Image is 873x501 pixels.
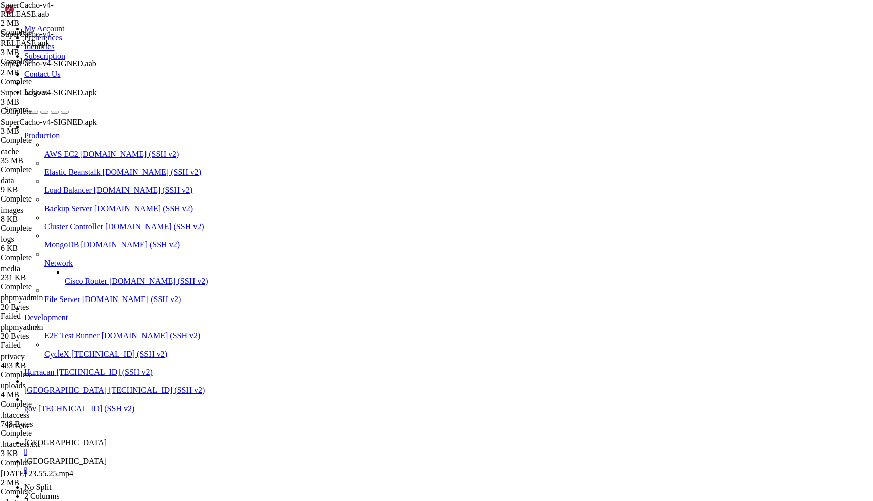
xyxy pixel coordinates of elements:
span: _ [133,136,137,144]
span: n [20,215,24,222]
span: _ [121,152,125,160]
span: _ [65,152,69,160]
span: / [182,176,186,183]
span: _ [174,152,178,160]
span: w [44,191,48,199]
span: _ [145,160,150,168]
span: s [93,191,97,199]
span: data [1,176,102,194]
span: SuperCacho-v4-SIGNED.apk [1,118,102,136]
span: R [12,215,16,222]
span: / [73,160,77,168]
span: \ [85,160,89,168]
span: a [89,191,93,199]
span: | [198,168,202,175]
span: l [113,207,117,214]
span: _ [89,160,93,168]
span: P [202,207,206,214]
span: t [97,207,101,214]
span: _ [85,168,89,175]
span: > [150,160,154,168]
span: s [259,207,263,214]
span: a [218,191,222,199]
span: n [150,191,154,199]
span: / [44,160,48,168]
x-row: 154 updates can be applied immediately. [4,74,741,82]
span: > [77,168,81,175]
span: \ [20,152,24,160]
span: _ [61,160,65,168]
span: _ [117,152,121,160]
span: / [129,176,133,183]
span: t [186,207,190,214]
x-row: => / is using 97.2% of 13.49GB [4,35,741,43]
span: _ [178,144,182,152]
span: _ [69,160,73,168]
span: \ [182,152,186,160]
span: N [166,191,170,199]
span: ) [158,160,162,168]
span: M [198,191,202,199]
span: _ [210,144,214,152]
span: _ [89,152,93,160]
span: _ [137,168,141,175]
span: \ [97,152,101,160]
div: 3 MB [1,48,102,57]
span: _ [178,152,182,160]
span: e [125,207,129,214]
span: e [105,207,109,214]
span: e [61,191,65,199]
span: g [36,207,40,214]
span: N [32,207,36,214]
span: h [8,191,12,199]
span: _ [190,168,194,175]
span: | [186,152,190,160]
span: data [1,176,14,185]
span: / [53,152,57,160]
div: 3 MB [1,127,102,136]
span: \ [105,168,109,175]
span: e [97,191,101,199]
span: _ [57,168,61,175]
span: s [162,207,166,214]
div: Complete [1,136,102,145]
span: SuperCacho-v4-SIGNED.apk [1,88,102,107]
span: images [1,206,102,224]
span: _ [57,144,61,152]
span: b [53,191,57,199]
span: o [109,191,113,199]
span: \ [8,160,12,168]
span: \ [125,176,129,183]
span: _ [174,160,178,168]
span: ! [4,207,8,214]
span: i [234,207,238,214]
span: _ [174,168,178,175]
span: u [16,215,20,222]
span: _ [202,168,206,175]
span: _ [65,168,69,175]
span: _ [89,168,93,175]
span: \ [162,168,166,175]
span: _ [174,144,178,152]
span: \ [170,160,174,168]
span: e [190,207,194,214]
span: e [222,207,226,214]
span: / [109,152,113,160]
span: | [186,160,190,168]
div: 3 MB [1,97,102,107]
span: _ [145,168,150,175]
span: \ [12,168,16,175]
span: _ [81,168,85,175]
span: _ [170,168,174,175]
span: SuperCacho-v4-SIGNED.apk [1,88,97,97]
div: Complete [1,77,102,86]
span: / [121,160,125,168]
span: _ [137,144,141,152]
span: n [44,207,48,214]
span: i [251,207,255,214]
span: h [81,207,85,214]
span: \ [28,152,32,160]
span: _ [20,168,24,175]
span: \ [48,160,53,168]
span: _ [145,152,150,160]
